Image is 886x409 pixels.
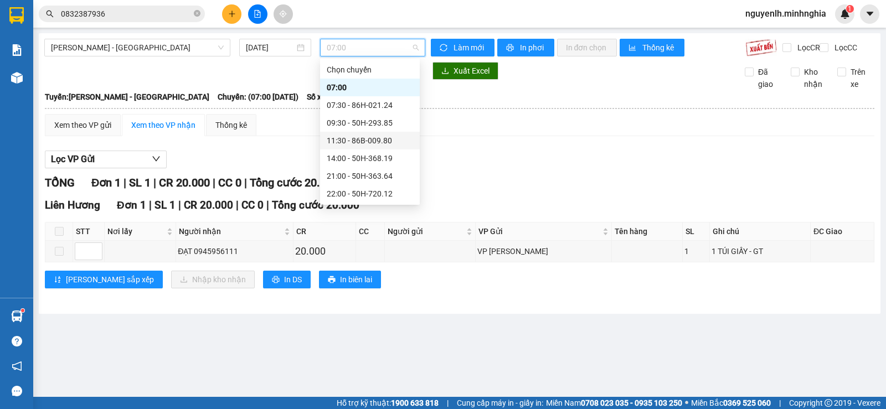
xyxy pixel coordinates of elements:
[319,271,381,288] button: printerIn biên lai
[846,66,875,90] span: Trên xe
[171,271,255,288] button: downloadNhập kho nhận
[447,397,449,409] span: |
[431,39,494,56] button: syncLàm mới
[327,170,413,182] div: 21:00 - 50H-363.64
[520,42,545,54] span: In phơi
[236,199,239,211] span: |
[12,386,22,396] span: message
[45,176,75,189] span: TỔNG
[642,42,676,54] span: Thống kê
[272,199,359,211] span: Tổng cước 20.000
[340,273,372,286] span: In biên lai
[45,151,167,168] button: Lọc VP Gửi
[222,4,241,24] button: plus
[546,397,682,409] span: Miền Nam
[356,222,385,241] th: CC
[320,61,420,79] div: Chọn chuyến
[793,42,822,54] span: Lọc CR
[745,39,777,56] img: 9k=
[295,244,354,259] div: 20.000
[179,225,281,237] span: Người nhận
[51,152,95,166] span: Lọc VP Gửi
[91,176,121,189] span: Đơn 1
[327,99,413,111] div: 07:30 - 86H-021.24
[454,42,486,54] span: Làm mới
[557,39,617,56] button: In đơn chọn
[248,4,267,24] button: file-add
[454,65,490,77] span: Xuất Excel
[478,225,600,237] span: VP Gửi
[254,10,261,18] span: file-add
[149,199,152,211] span: |
[46,10,54,18] span: search
[441,67,449,76] span: download
[710,222,811,241] th: Ghi chú
[685,401,688,405] span: ⚪️
[684,245,708,257] div: 1
[754,66,782,90] span: Đã giao
[800,66,828,90] span: Kho nhận
[432,62,498,80] button: downloadXuất Excel
[184,199,233,211] span: CR 20.000
[865,9,875,19] span: caret-down
[476,241,612,262] td: VP Phan Rí
[244,176,247,189] span: |
[860,4,879,24] button: caret-down
[107,225,164,237] span: Nơi lấy
[263,271,311,288] button: printerIn DS
[307,91,328,103] span: Số xe:
[51,39,224,56] span: Phan Rí - Sài Gòn
[683,222,710,241] th: SL
[848,5,852,13] span: 1
[154,199,176,211] span: SL 1
[129,176,151,189] span: SL 1
[152,154,161,163] span: down
[178,245,291,257] div: ĐẠT 0945956111
[45,271,163,288] button: sort-ascending[PERSON_NAME] sắp xếp
[440,44,449,53] span: sync
[846,5,854,13] sup: 1
[612,222,682,241] th: Tên hàng
[327,152,413,164] div: 14:00 - 50H-368.19
[45,92,209,101] b: Tuyến: [PERSON_NAME] - [GEOGRAPHIC_DATA]
[117,199,146,211] span: Đơn 1
[250,176,338,189] span: Tổng cước 20.000
[21,309,24,312] sup: 1
[131,119,195,131] div: Xem theo VP nhận
[218,176,241,189] span: CC 0
[327,39,418,56] span: 07:00
[45,199,100,211] span: Liên Hương
[178,199,181,211] span: |
[73,222,105,241] th: STT
[736,7,835,20] span: nguyenlh.minhnghia
[811,222,874,241] th: ĐC Giao
[279,10,287,18] span: aim
[712,245,808,257] div: 1 TÚI GIẤY - GT
[581,398,682,407] strong: 0708 023 035 - 0935 103 250
[11,310,23,322] img: warehouse-icon
[629,44,638,53] span: bar-chart
[159,176,210,189] span: CR 20.000
[506,44,516,53] span: printer
[12,336,22,346] span: question-circle
[9,7,24,24] img: logo-vxr
[272,276,280,284] span: printer
[830,42,859,54] span: Lọc CC
[12,361,22,371] span: notification
[825,399,832,407] span: copyright
[218,91,298,103] span: Chuyến: (07:00 [DATE])
[11,44,23,56] img: solution-icon
[327,117,413,129] div: 09:30 - 50H-293.85
[327,64,413,76] div: Chọn chuyến
[293,222,356,241] th: CR
[66,273,154,286] span: [PERSON_NAME] sắp xếp
[388,225,464,237] span: Người gửi
[337,397,439,409] span: Hỗ trợ kỹ thuật:
[840,9,850,19] img: icon-new-feature
[61,8,192,20] input: Tìm tên, số ĐT hoặc mã đơn
[691,397,771,409] span: Miền Bắc
[246,42,295,54] input: 12/09/2025
[215,119,247,131] div: Thống kê
[54,119,111,131] div: Xem theo VP gửi
[241,199,264,211] span: CC 0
